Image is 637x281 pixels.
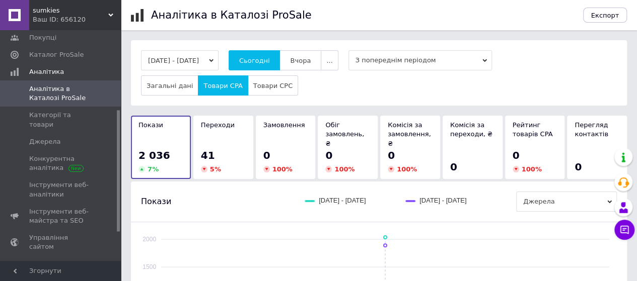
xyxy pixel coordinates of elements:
span: Покупці [29,33,56,42]
span: 7 % [148,165,159,173]
span: Товари CPC [253,82,293,89]
span: Аналітика [29,67,64,76]
button: Товари CPC [248,75,298,96]
span: Загальні дані [147,82,193,89]
span: З попереднім періодом [348,50,492,70]
span: Рейтинг товарiв CPA [513,121,553,138]
span: 0 [263,149,270,161]
span: 0 [388,149,395,161]
span: Гаманець компанії [29,260,93,278]
span: Вчора [290,57,311,64]
span: 100 % [272,165,293,173]
span: Замовлення [263,121,305,129]
span: 0 [575,161,582,173]
span: 2 036 [138,149,170,161]
span: Управління сайтом [29,233,93,251]
span: 100 % [522,165,542,173]
span: Експорт [591,12,619,19]
div: Ваш ID: 656120 [33,15,121,24]
span: sumkies [33,6,108,15]
span: ... [326,57,332,64]
button: Загальні дані [141,75,198,96]
span: Інструменти веб-аналітики [29,180,93,199]
span: Переходи [201,121,235,129]
button: ... [321,50,338,70]
button: Вчора [279,50,321,70]
span: Джерела [516,192,617,212]
span: Покази [138,121,163,129]
button: Товари CPA [198,75,248,96]
button: Чат з покупцем [614,220,634,240]
span: 0 [513,149,520,161]
span: Конкурентна аналітика [29,154,93,172]
text: 2000 [143,236,156,243]
span: Обіг замовлень, ₴ [325,121,364,147]
span: Джерела [29,137,60,146]
h1: Аналітика в Каталозі ProSale [151,9,311,21]
span: Каталог ProSale [29,50,84,59]
span: 41 [201,149,215,161]
span: 0 [325,149,332,161]
span: Товари CPA [203,82,242,89]
span: 5 % [210,165,221,173]
span: Аналітика в Каталозі ProSale [29,84,93,103]
span: Інструменти веб-майстра та SEO [29,207,93,225]
span: Комісія за замовлення, ₴ [388,121,431,147]
span: Сьогодні [239,57,270,64]
button: Сьогодні [229,50,280,70]
span: 100 % [397,165,417,173]
span: Покази [141,196,171,207]
span: Категорії та товари [29,111,93,129]
span: 0 [450,161,457,173]
button: Експорт [583,8,627,23]
button: [DATE] - [DATE] [141,50,219,70]
text: 1500 [143,263,156,270]
span: Перегляд контактів [575,121,608,138]
span: Комісія за переходи, ₴ [450,121,492,138]
span: 100 % [334,165,355,173]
